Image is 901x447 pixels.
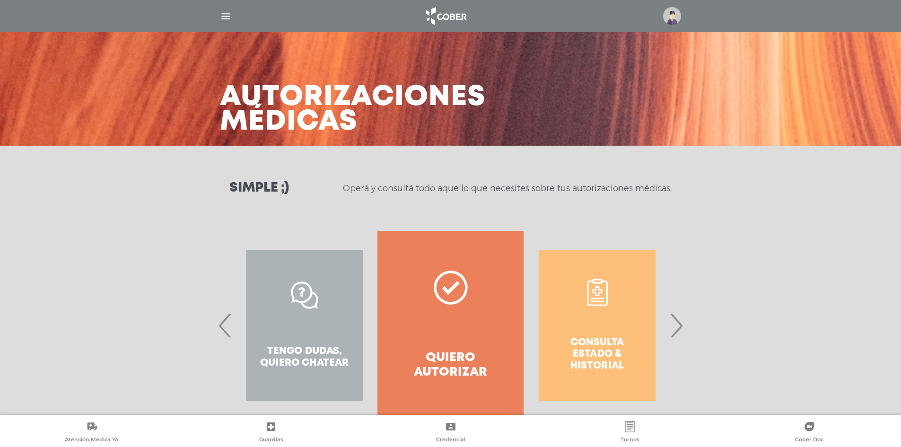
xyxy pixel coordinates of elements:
p: Operá y consultá todo aquello que necesites sobre tus autorizaciones médicas. [343,183,672,194]
h3: Simple ;) [229,182,289,195]
img: logo_cober_home-white.png [421,5,471,27]
h3: Autorizaciones médicas [220,85,486,134]
a: Guardias [181,421,360,445]
a: Turnos [540,421,719,445]
h4: Quiero autorizar [394,351,507,380]
a: Atención Médica Ya [2,421,181,445]
a: Cober Doc [720,421,899,445]
span: Turnos [621,436,639,445]
span: Previous [216,300,235,351]
span: Next [667,300,685,351]
span: Guardias [259,436,283,445]
img: profile-placeholder.svg [663,7,681,25]
span: Credencial [436,436,465,445]
a: Quiero autorizar [377,231,524,420]
span: Atención Médica Ya [65,436,118,445]
span: Cober Doc [795,436,823,445]
a: Credencial [361,421,540,445]
img: Cober_menu-lines-white.svg [220,10,232,22]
